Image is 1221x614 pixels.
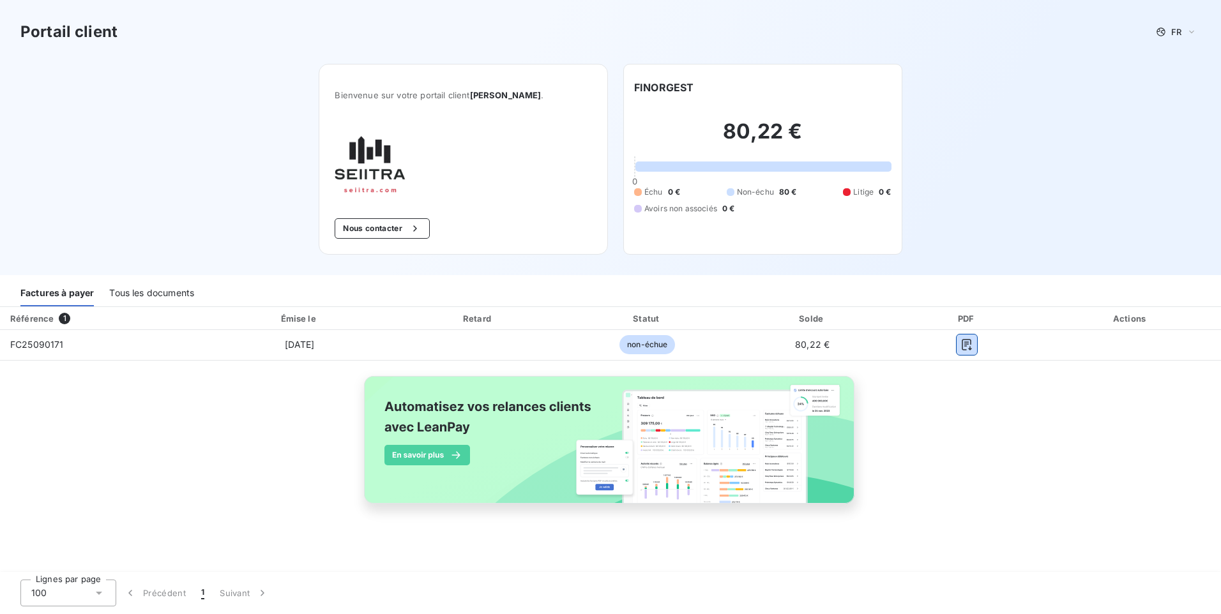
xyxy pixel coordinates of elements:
span: FR [1171,27,1181,37]
span: Litige [853,186,874,198]
div: Référence [10,313,54,324]
span: 80 € [779,186,797,198]
h2: 80,22 € [634,119,891,157]
span: Non-échu [737,186,774,198]
span: 1 [59,313,70,324]
span: [PERSON_NAME] [470,90,542,100]
div: PDF [897,312,1038,325]
span: 100 [31,587,47,599]
button: Suivant [212,580,277,606]
button: Nous contacter [335,218,429,239]
span: 0 € [879,186,891,198]
div: Retard [395,312,561,325]
button: Précédent [116,580,193,606]
div: Statut [566,312,729,325]
span: 0 € [722,203,734,214]
span: [DATE] [285,339,315,350]
img: Company logo [335,131,416,198]
div: Factures à payer [20,280,94,306]
span: Avoirs non associés [644,203,717,214]
div: Solde [734,312,891,325]
div: Actions [1043,312,1218,325]
span: Bienvenue sur votre portail client . [335,90,592,100]
span: 80,22 € [795,339,830,350]
div: Tous les documents [109,280,194,306]
div: Émise le [209,312,390,325]
span: 0 [632,176,637,186]
span: non-échue [619,335,675,354]
img: banner [353,368,868,525]
button: 1 [193,580,212,606]
h6: FINORGEST [634,80,694,95]
span: FC25090171 [10,339,64,350]
span: 1 [201,587,204,599]
span: 0 € [668,186,680,198]
span: Échu [644,186,663,198]
h3: Portail client [20,20,118,43]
